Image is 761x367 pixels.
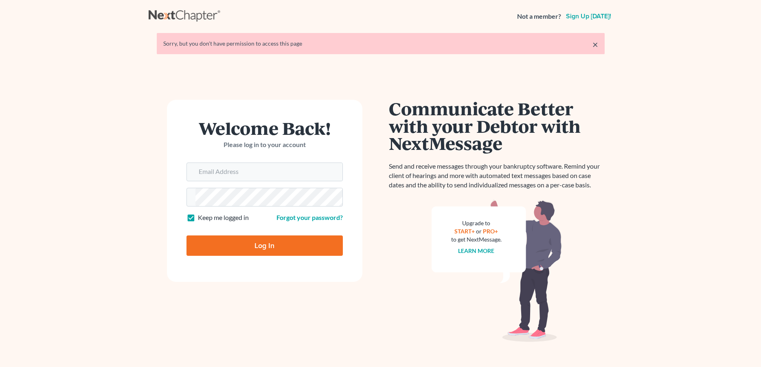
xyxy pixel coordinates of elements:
div: Upgrade to [451,219,502,227]
strong: Not a member? [517,12,561,21]
a: Forgot your password? [276,213,343,221]
input: Log In [186,235,343,256]
span: or [476,228,482,235]
a: Learn more [458,247,494,254]
div: to get NextMessage. [451,235,502,244]
input: Email Address [195,163,342,181]
a: Sign up [DATE]! [564,13,613,20]
h1: Welcome Back! [186,119,343,137]
p: Send and receive messages through your bankruptcy software. Remind your client of hearings and mo... [389,162,605,190]
a: PRO+ [483,228,498,235]
p: Please log in to your account [186,140,343,149]
div: Sorry, but you don't have permission to access this page [163,40,598,48]
a: START+ [454,228,475,235]
label: Keep me logged in [198,213,249,222]
img: nextmessage_bg-59042aed3d76b12b5cd301f8e5b87938c9018125f34e5fa2b7a6b67550977c72.svg [432,200,562,342]
h1: Communicate Better with your Debtor with NextMessage [389,100,605,152]
a: × [592,40,598,49]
